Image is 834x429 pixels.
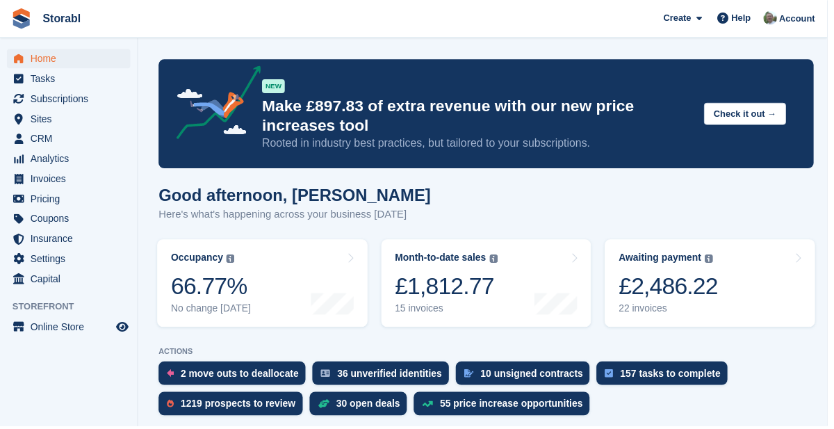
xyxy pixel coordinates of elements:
[769,11,783,25] img: Peter Moxon
[115,321,131,338] a: Preview store
[31,320,114,339] span: Online Store
[710,257,719,265] img: icon-info-grey-7440780725fd019a000dd9b08b2336e03edf1995a4989e88bcd33f0948082b44.svg
[398,254,490,266] div: Month-to-date sales
[623,274,723,302] div: £2,486.22
[320,402,332,412] img: deal-1b604bf984904fb50ccaf53a9ad4b4a5d6e5aea283cecdc64d6e3604feb123c2.svg
[166,66,263,145] img: price-adjustments-announcement-icon-8257ccfd72463d97f412b2fc003d46551f7dbcb40ab6d574587a9cd5c0d94...
[172,305,253,317] div: No change [DATE]
[31,70,114,89] span: Tasks
[13,302,138,316] span: Storefront
[315,364,459,395] a: 36 unverified identities
[168,403,175,411] img: prospect-51fa495bee0391a8d652442698ab0144808aea92771e9ea1ae160a38d050c398.svg
[31,110,114,129] span: Sites
[7,251,131,270] a: menu
[182,371,301,382] div: 2 move outs to deallocate
[398,305,502,317] div: 15 invoices
[443,401,587,412] div: 55 price increase opportunities
[11,8,32,29] img: stora-icon-8386f47178a22dfd0bd8f6a31ec36ba5ce8667c1dd55bd0f319d3a0aa187defe.svg
[340,371,445,382] div: 36 unverified identities
[623,305,723,317] div: 22 invoices
[31,49,114,69] span: Home
[264,80,287,94] div: NEW
[160,364,315,395] a: 2 move outs to deallocate
[160,187,434,206] h1: Good afternoon, [PERSON_NAME]
[168,372,175,380] img: move_outs_to_deallocate_icon-f764333ba52eb49d3ac5e1228854f67142a1ed5810a6f6cc68b1a99e826820c5.svg
[323,372,333,380] img: verify_identity-adf6edd0f0f0b5bbfe63781bf79b02c33cf7c696d77639b501bdc392416b5a36.svg
[484,371,588,382] div: 10 unsigned contracts
[31,251,114,270] span: Settings
[7,90,131,109] a: menu
[7,70,131,89] a: menu
[31,271,114,291] span: Capital
[384,241,596,330] a: Month-to-date sales £1,812.77 15 invoices
[710,104,792,127] button: Check it out →
[158,241,370,330] a: Occupancy 66.77% No change [DATE]
[31,211,114,230] span: Coupons
[493,257,502,265] img: icon-info-grey-7440780725fd019a000dd9b08b2336e03edf1995a4989e88bcd33f0948082b44.svg
[38,7,87,30] a: Storabl
[7,191,131,210] a: menu
[459,364,602,395] a: 10 unsigned contracts
[31,231,114,250] span: Insurance
[737,11,757,25] span: Help
[625,371,726,382] div: 157 tasks to complete
[601,364,740,395] a: 157 tasks to complete
[610,241,821,330] a: Awaiting payment £2,486.22 22 invoices
[623,254,707,266] div: Awaiting payment
[160,395,312,426] a: 1219 prospects to review
[160,208,434,224] p: Here's what's happening across your business [DATE]
[7,110,131,129] a: menu
[468,372,477,380] img: contract_signature_icon-13c848040528278c33f63329250d36e43548de30e8caae1d1a13099fd9432cc5.svg
[31,90,114,109] span: Subscriptions
[172,274,253,302] div: 66.77%
[7,271,131,291] a: menu
[7,320,131,339] a: menu
[31,191,114,210] span: Pricing
[339,401,404,412] div: 30 open deals
[31,150,114,170] span: Analytics
[7,49,131,69] a: menu
[264,97,698,137] p: Make £897.83 of extra revenue with our new price increases tool
[425,404,436,410] img: price_increase_opportunities-93ffe204e8149a01c8c9dc8f82e8f89637d9d84a8eef4429ea346261dce0b2c0.svg
[7,211,131,230] a: menu
[312,395,418,426] a: 30 open deals
[7,170,131,190] a: menu
[31,130,114,149] span: CRM
[228,257,236,265] img: icon-info-grey-7440780725fd019a000dd9b08b2336e03edf1995a4989e88bcd33f0948082b44.svg
[264,137,698,152] p: Rooted in industry best practices, but tailored to your subscriptions.
[160,350,820,359] p: ACTIONS
[610,372,618,380] img: task-75834270c22a3079a89374b754ae025e5fb1db73e45f91037f5363f120a921f8.svg
[31,170,114,190] span: Invoices
[7,231,131,250] a: menu
[7,150,131,170] a: menu
[417,395,601,426] a: 55 price increase opportunities
[669,11,696,25] span: Create
[182,401,298,412] div: 1219 prospects to review
[172,254,224,266] div: Occupancy
[785,12,821,26] span: Account
[398,274,502,302] div: £1,812.77
[7,130,131,149] a: menu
